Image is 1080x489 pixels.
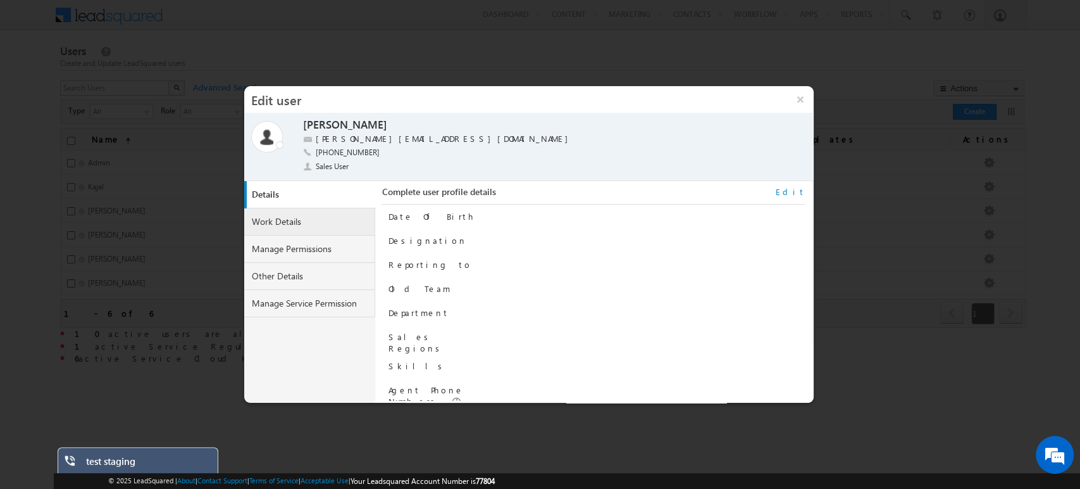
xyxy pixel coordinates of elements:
label: Old Team [388,283,450,294]
label: Department [388,307,449,318]
h3: Edit user [244,86,787,113]
a: Work Details [244,208,376,236]
span: Sales User [316,161,350,172]
textarea: Type your message and hit 'Enter' [16,117,231,379]
a: Acceptable Use [301,476,349,485]
label: Sales Regions [388,331,444,353]
a: Manage Permissions [244,236,376,263]
label: Reporting to [388,259,471,270]
a: Details [247,181,378,208]
a: Contact Support [197,476,247,485]
em: Start Chat [172,390,230,407]
a: Edit [776,186,805,198]
div: Chat with us now [66,67,213,83]
a: Other Details [244,263,376,290]
span: 77804 [476,476,495,486]
label: [PERSON_NAME] [303,118,387,132]
div: Minimize live chat window [208,6,238,37]
span: Your Leadsquared Account Number is [351,476,495,486]
img: d_60004797649_company_0_60004797649 [22,67,53,83]
a: Terms of Service [249,476,299,485]
label: [PERSON_NAME][EMAIL_ADDRESS][DOMAIN_NAME] [316,133,574,145]
span: © 2025 LeadSquared | | | | | [108,475,495,487]
a: About [177,476,196,485]
button: × [787,86,814,113]
a: Manage Service Permission [244,290,376,317]
label: Date Of Birth [388,211,475,222]
span: [PHONE_NUMBER] [316,147,380,160]
label: Designation [388,235,466,246]
div: test staging [86,455,209,473]
div: Complete user profile details [382,186,805,205]
label: Agent Phone Numbers [388,384,463,407]
label: Skills [388,360,446,371]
